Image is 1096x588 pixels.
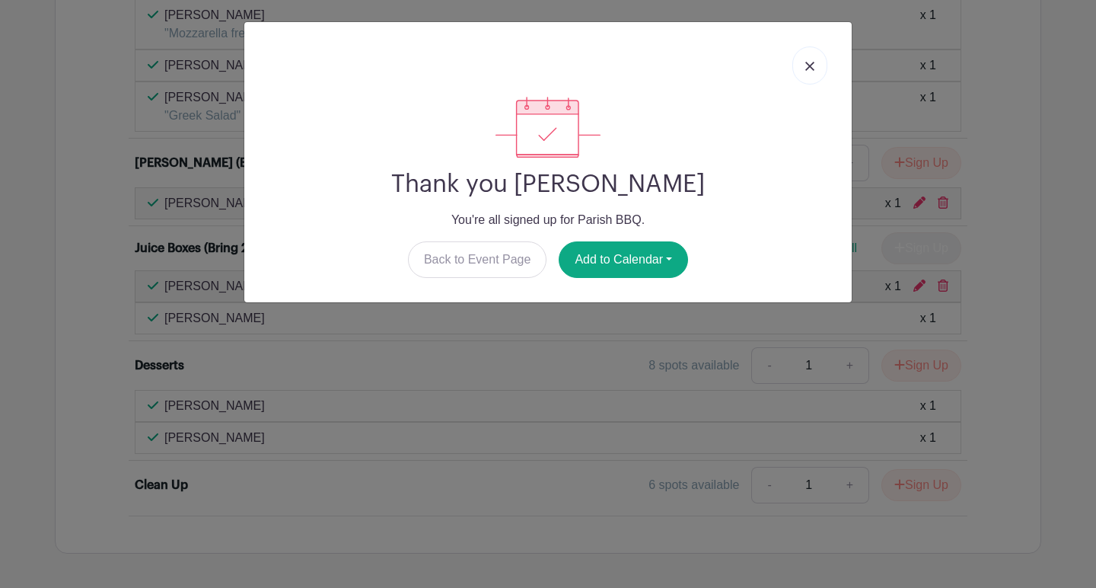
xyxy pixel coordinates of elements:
[256,211,840,229] p: You're all signed up for Parish BBQ.
[495,97,601,158] img: signup_complete-c468d5dda3e2740ee63a24cb0ba0d3ce5d8a4ecd24259e683200fb1569d990c8.svg
[256,170,840,199] h2: Thank you [PERSON_NAME]
[805,62,814,71] img: close_button-5f87c8562297e5c2d7936805f587ecaba9071eb48480494691a3f1689db116b3.svg
[559,241,688,278] button: Add to Calendar
[408,241,547,278] a: Back to Event Page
